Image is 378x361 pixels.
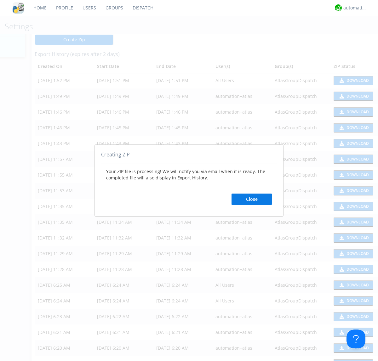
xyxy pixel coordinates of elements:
[101,163,277,210] div: Your ZIP file is processing! We will notify you via email when it is ready. The completed file wi...
[346,330,365,348] iframe: Toggle Customer Support
[232,194,272,205] button: Close
[335,4,342,11] img: d2d01cd9b4174d08988066c6d424eccd
[343,5,367,11] div: automation+atlas
[101,151,277,164] div: Creating ZIP
[13,2,24,14] img: cddb5a64eb264b2086981ab96f4c1ba7
[94,144,283,217] div: abcd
